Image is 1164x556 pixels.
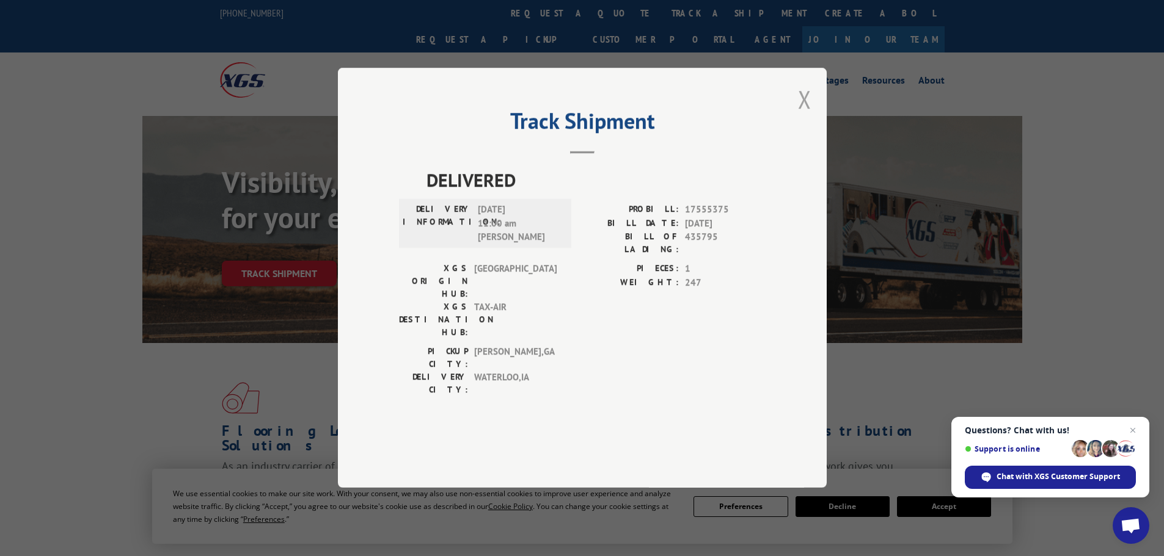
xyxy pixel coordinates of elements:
[965,425,1136,435] span: Questions? Chat with us!
[582,217,679,231] label: BILL DATE:
[685,276,766,290] span: 247
[474,301,557,339] span: TAX-AIR
[685,217,766,231] span: [DATE]
[582,203,679,217] label: PROBILL:
[582,262,679,276] label: PIECES:
[399,345,468,371] label: PICKUP CITY:
[582,276,679,290] label: WEIGHT:
[685,262,766,276] span: 1
[399,371,468,397] label: DELIVERY CITY:
[685,203,766,217] span: 17555375
[474,371,557,397] span: WATERLOO , IA
[399,112,766,135] h2: Track Shipment
[478,203,560,245] span: [DATE] 11:00 am [PERSON_NAME]
[685,231,766,256] span: 435795
[582,231,679,256] label: BILL OF LADING:
[399,262,468,301] label: XGS ORIGIN HUB:
[997,471,1120,482] span: Chat with XGS Customer Support
[474,262,557,301] span: [GEOGRAPHIC_DATA]
[965,466,1136,489] span: Chat with XGS Customer Support
[1113,507,1149,544] a: Open chat
[798,83,811,115] button: Close modal
[403,203,472,245] label: DELIVERY INFORMATION:
[426,167,766,194] span: DELIVERED
[474,345,557,371] span: [PERSON_NAME] , GA
[965,444,1067,453] span: Support is online
[399,301,468,339] label: XGS DESTINATION HUB:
